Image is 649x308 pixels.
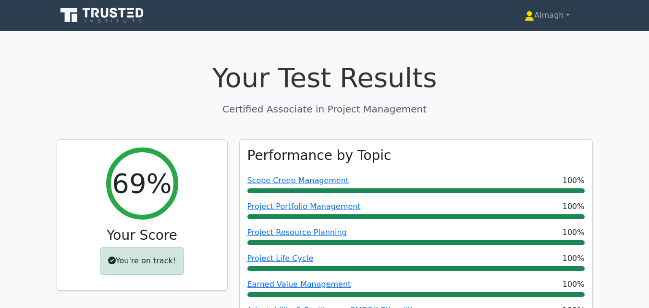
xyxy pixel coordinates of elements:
a: Almagh [502,6,592,25]
h3: Your Score [65,227,220,244]
span: 100% [563,253,585,264]
a: Scope Creep Management [247,176,349,185]
h2: 69% [112,167,171,199]
span: 100% [563,175,585,186]
h3: Performance by Topic [247,148,392,164]
span: 100% [563,227,585,238]
a: Project Portfolio Management [247,202,361,211]
h1: Your Test Results [57,62,593,94]
a: Earned Value Management [247,280,351,289]
p: Certified Associate in Project Management [57,102,593,116]
a: Project Resource Planning [247,228,347,237]
span: 100% [563,201,585,212]
a: Project Life Cycle [247,254,313,263]
span: 100% [563,279,585,290]
div: You're on track! [100,247,184,275]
